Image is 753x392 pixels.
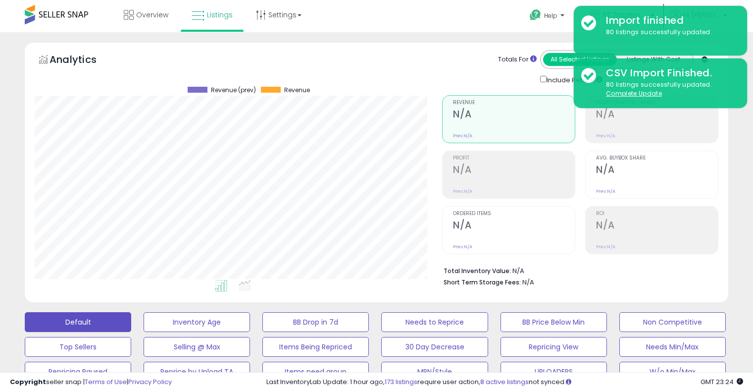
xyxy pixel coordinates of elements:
div: seller snap | | [10,378,172,387]
small: Prev: N/A [453,133,472,139]
small: Prev: N/A [596,133,615,139]
a: Help [522,1,574,32]
button: Repricing Paused [25,362,131,382]
div: Totals For [498,55,537,64]
button: All Selected Listings [543,53,617,66]
button: UPLOADERS [501,362,607,382]
span: ROI [596,211,718,217]
a: Terms of Use [85,377,127,387]
span: Listings [207,10,233,20]
small: Prev: N/A [453,188,472,194]
a: 173 listings [385,377,417,387]
u: Complete Update [606,89,662,98]
div: 80 listings successfully updated. [599,28,740,37]
button: Reprice by Upload TA [144,362,250,382]
div: Last InventoryLab Update: 1 hour ago, require user action, not synced. [266,378,743,387]
button: Inventory Age [144,312,250,332]
span: Revenue [284,87,310,94]
span: Avg. Buybox Share [596,156,718,161]
button: Default [25,312,131,332]
span: N/A [522,278,534,287]
button: Repricing View [501,337,607,357]
button: Items Being Repriced [262,337,369,357]
span: Revenue [453,100,575,106]
button: Needs Min/Max [619,337,726,357]
i: Get Help [529,9,542,21]
button: Items need group [262,362,369,382]
div: 80 listings successfully updated. [599,80,740,99]
div: Import finished [599,13,740,28]
a: Privacy Policy [128,377,172,387]
h5: Analytics [50,53,116,69]
b: Short Term Storage Fees: [444,278,521,286]
button: W/o Min/Max [619,362,726,382]
span: Ordered Items [453,211,575,217]
span: Overview [136,10,168,20]
small: Prev: N/A [596,244,615,250]
button: Non Competitive [619,312,726,332]
b: Total Inventory Value: [444,267,511,275]
div: CSV Import Finished. [599,66,740,80]
button: BB Drop in 7d [262,312,369,332]
button: MPN/Style [381,362,488,382]
small: Prev: N/A [596,188,615,194]
a: 8 active listings [480,377,529,387]
div: Include Returns [533,74,614,85]
span: Help [544,11,557,20]
h2: N/A [596,109,718,122]
h2: N/A [453,164,575,177]
button: Needs to Reprice [381,312,488,332]
span: Revenue (prev) [211,87,256,94]
span: 2025-08-15 23:24 GMT [701,377,743,387]
h2: N/A [453,220,575,233]
button: BB Price Below Min [501,312,607,332]
strong: Copyright [10,377,46,387]
span: Profit [453,156,575,161]
li: N/A [444,264,711,276]
h2: N/A [596,164,718,177]
h2: N/A [453,109,575,122]
button: Top Sellers [25,337,131,357]
button: 30 Day Decrease [381,337,488,357]
button: Selling @ Max [144,337,250,357]
small: Prev: N/A [453,244,472,250]
h2: N/A [596,220,718,233]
